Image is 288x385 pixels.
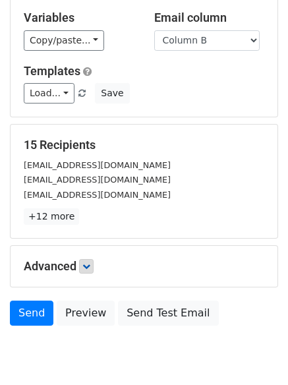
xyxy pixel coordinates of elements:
iframe: Chat Widget [222,322,288,385]
small: [EMAIL_ADDRESS][DOMAIN_NAME] [24,190,171,200]
button: Save [95,83,129,104]
h5: Email column [154,11,265,25]
h5: Variables [24,11,134,25]
small: [EMAIL_ADDRESS][DOMAIN_NAME] [24,175,171,185]
h5: 15 Recipients [24,138,264,152]
h5: Advanced [24,259,264,274]
a: Copy/paste... [24,30,104,51]
small: [EMAIL_ADDRESS][DOMAIN_NAME] [24,160,171,170]
a: Load... [24,83,74,104]
a: Preview [57,301,115,326]
a: +12 more [24,208,79,225]
a: Templates [24,64,80,78]
a: Send Test Email [118,301,218,326]
a: Send [10,301,53,326]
